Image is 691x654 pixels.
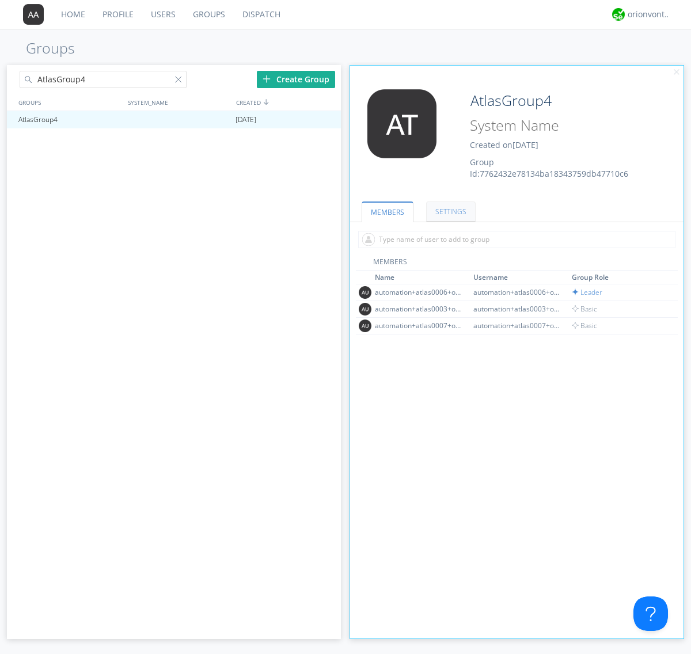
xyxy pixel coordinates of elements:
img: 373638.png [359,320,371,332]
div: GROUPS [16,94,122,111]
div: automation+atlas0006+org2 [473,287,560,297]
iframe: Toggle Customer Support [633,596,668,631]
span: Group Id: 7762432e78134ba18343759db47710c6 [470,157,628,179]
th: Toggle SortBy [373,271,472,284]
div: AtlasGroup4 [16,111,123,128]
input: Type name of user to add to group [358,231,675,248]
span: [DATE] [236,111,256,128]
span: Created on [470,139,538,150]
th: Toggle SortBy [472,271,570,284]
th: Toggle SortBy [570,271,665,284]
img: cancel.svg [673,69,681,77]
img: 373638.png [359,89,445,158]
div: automation+atlas0007+org2 [375,321,461,330]
span: Leader [572,287,602,297]
img: 373638.png [359,286,371,299]
div: orionvontas+atlas+automation+org2 [628,9,671,20]
div: MEMBERS [356,257,678,271]
div: Create Group [257,71,335,88]
img: plus.svg [263,75,271,83]
span: Basic [572,304,597,314]
input: Search groups [20,71,187,88]
img: 373638.png [359,303,371,315]
a: MEMBERS [362,201,413,222]
div: CREATED [233,94,342,111]
span: Basic [572,321,597,330]
img: 373638.png [23,4,44,25]
img: 29d36aed6fa347d5a1537e7736e6aa13 [612,8,625,21]
div: automation+atlas0006+org2 [375,287,461,297]
a: AtlasGroup4[DATE] [7,111,341,128]
a: SETTINGS [426,201,476,222]
div: automation+atlas0003+org2 [375,304,461,314]
span: [DATE] [512,139,538,150]
div: automation+atlas0007+org2 [473,321,560,330]
div: SYSTEM_NAME [125,94,233,111]
div: automation+atlas0003+org2 [473,304,560,314]
input: Group Name [466,89,652,112]
input: System Name [466,115,652,136]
